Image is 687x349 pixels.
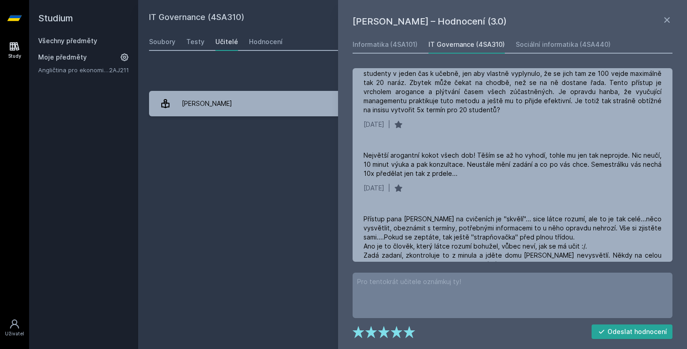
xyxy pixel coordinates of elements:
[215,37,238,46] div: Učitelé
[249,37,283,46] div: Hodnocení
[2,314,27,342] a: Uživatel
[149,33,175,51] a: Soubory
[38,37,97,45] a: Všechny předměty
[149,11,574,25] h2: IT Governance (4SA310)
[249,33,283,51] a: Hodnocení
[363,120,384,129] div: [DATE]
[8,53,21,60] div: Study
[186,37,204,46] div: Testy
[215,33,238,51] a: Učitelé
[363,33,662,115] div: Jeho cvičení jsou naprosto o ničem. Výklad k úkolu zvládne do 10 minut a nic dalšího nevysvětlí. ...
[38,65,109,75] a: Angličtina pro ekonomická studia 1 (B2/C1)
[109,66,129,74] a: 2AJ211
[149,37,175,46] div: Soubory
[2,36,27,64] a: Study
[149,91,676,116] a: [PERSON_NAME] 12 hodnocení 3.0
[388,120,390,129] div: |
[186,33,204,51] a: Testy
[38,53,87,62] span: Moje předměty
[5,330,24,337] div: Uživatel
[182,95,232,113] div: [PERSON_NAME]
